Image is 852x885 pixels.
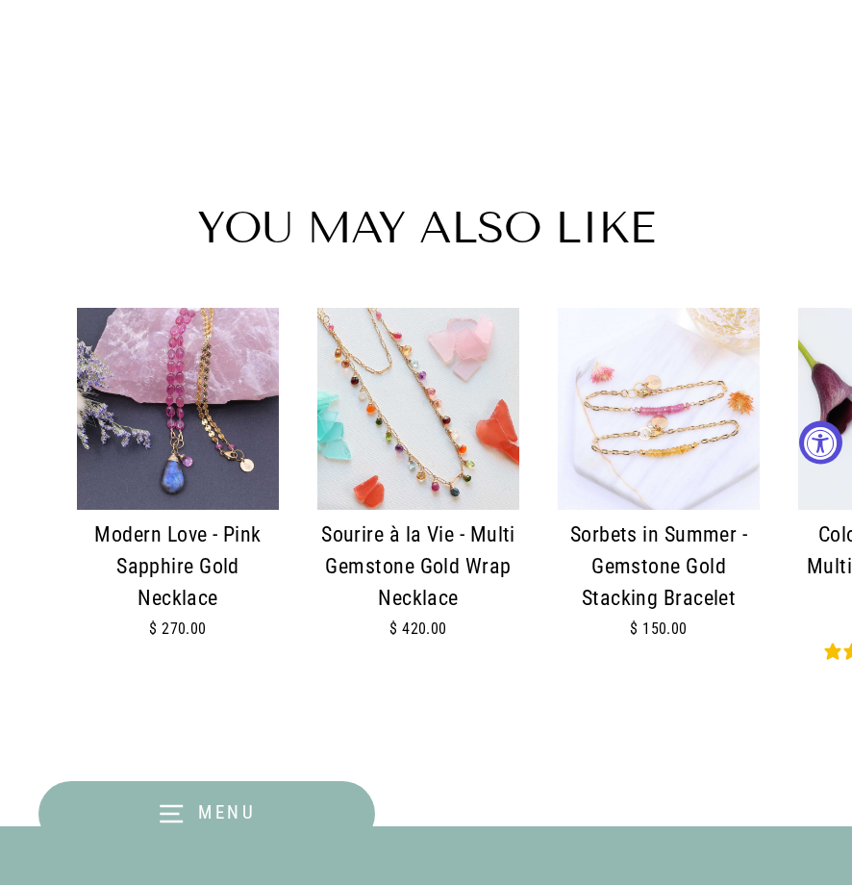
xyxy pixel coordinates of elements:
[317,308,519,665] a: Sourire à la Vie - Multi Gemstone Gold Wrap Necklace main image | Breathe Autumn Rain Artisan Jew...
[558,308,760,510] img: Sorbets in Summer - Gemstone Gold Stacking Bracelet main image | Breathe Autumn Rain Artisan Jewelry
[558,308,760,665] a: Sorbets in Summer - Gemstone Gold Stacking Bracelet main image | Breathe Autumn Rain Artisan Jewe...
[630,619,688,638] span: $ 150.00
[38,206,814,250] h2: You may also like
[317,519,519,615] div: Sourire à la Vie - Multi Gemstone Gold Wrap Necklace
[77,308,279,665] a: Modern Love - Pink Sapphire Gold Necklace main image | Breathe Autumn Rain Artisan Jewelry Modern...
[77,519,279,615] div: Modern Love - Pink Sapphire Gold Necklace
[198,801,257,823] span: Menu
[38,781,375,847] button: Menu
[317,308,519,510] img: Sourire à la Vie - Multi Gemstone Gold Wrap Necklace main image | Breathe Autumn Rain Artisan Jew...
[389,619,447,638] span: $ 420.00
[799,421,842,465] button: Accessibility Widget, click to open
[558,519,760,615] div: Sorbets in Summer - Gemstone Gold Stacking Bracelet
[77,308,279,510] img: Modern Love - Pink Sapphire Gold Necklace main image | Breathe Autumn Rain Artisan Jewelry
[149,619,207,638] span: $ 270.00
